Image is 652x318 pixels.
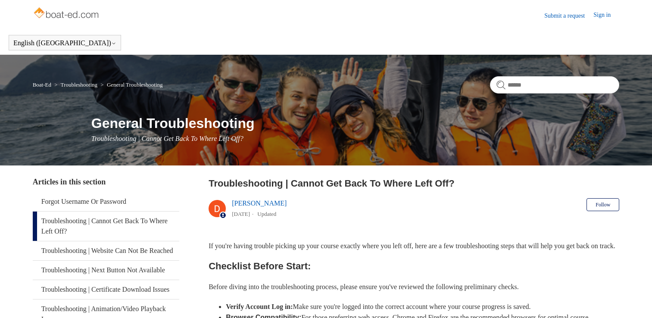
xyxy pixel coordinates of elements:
[586,198,619,211] button: Follow Article
[91,135,243,142] span: Troubleshooting | Cannot Get Back To Where Left Off?
[209,176,619,190] h2: Troubleshooting | Cannot Get Back To Where Left Off?
[33,192,179,211] a: Forgot Username Or Password
[593,10,619,21] a: Sign in
[544,11,593,20] a: Submit a request
[257,211,276,217] li: Updated
[226,303,293,310] strong: Verify Account Log in:
[209,240,619,252] p: If you're having trouble picking up your course exactly where you left off, here are a few troubl...
[99,81,162,88] li: General Troubleshooting
[33,212,179,241] a: Troubleshooting | Cannot Get Back To Where Left Off?
[33,261,179,280] a: Troubleshooting | Next Button Not Available
[53,81,99,88] li: Troubleshooting
[91,113,620,134] h1: General Troubleshooting
[33,280,179,299] a: Troubleshooting | Certificate Download Issues
[33,241,179,260] a: Troubleshooting | Website Can Not Be Reached
[33,5,101,22] img: Boat-Ed Help Center home page
[226,301,619,312] li: Make sure you're logged into the correct account where your course progress is saved.
[232,200,287,207] a: [PERSON_NAME]
[33,81,51,88] a: Boat-Ed
[232,211,250,217] time: 05/14/2024, 13:31
[490,76,619,94] input: Search
[33,178,106,186] span: Articles in this section
[33,81,53,88] li: Boat-Ed
[61,81,97,88] a: Troubleshooting
[209,259,619,274] h2: Checklist Before Start:
[107,81,163,88] a: General Troubleshooting
[209,281,619,293] p: Before diving into the troubleshooting process, please ensure you've reviewed the following preli...
[623,289,646,312] div: Live chat
[13,39,116,47] button: English ([GEOGRAPHIC_DATA])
